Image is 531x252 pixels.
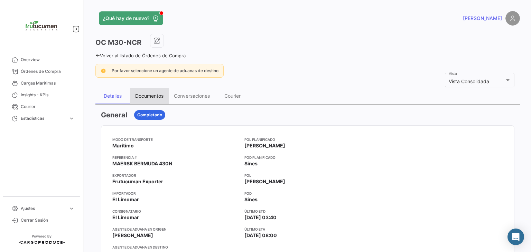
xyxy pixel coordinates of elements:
[6,77,77,89] a: Cargas Marítimas
[135,93,164,99] div: Documentos
[112,142,134,149] span: Marítimo
[21,68,75,75] span: Órdenes de Compra
[6,66,77,77] a: Órdenes de Compra
[244,155,371,160] app-card-info-title: POD Planificado
[507,229,524,245] div: Abrir Intercom Messenger
[244,191,371,196] app-card-info-title: POD
[21,104,75,110] span: Courier
[463,15,502,22] span: [PERSON_NAME]
[112,226,239,232] app-card-info-title: Agente de Aduana en Origen
[104,93,122,99] div: Detalles
[6,89,77,101] a: Insights - KPIs
[68,205,75,212] span: expand_more
[112,209,239,214] app-card-info-title: Consignatario
[112,232,153,239] span: [PERSON_NAME]
[112,196,139,203] span: El Limomar
[24,8,59,43] img: logo+frutucuman+2.jpg
[244,214,277,221] span: [DATE] 03:40
[244,173,371,178] app-card-info-title: POL
[112,178,163,185] span: Frutucuman Exporter
[505,11,520,26] img: placeholder-user.png
[21,217,75,223] span: Cerrar Sesión
[112,244,239,250] app-card-info-title: Agente de Aduana en Destino
[103,15,149,22] span: ¿Qué hay de nuevo?
[244,178,285,185] span: [PERSON_NAME]
[244,160,258,167] span: Sines
[21,205,66,212] span: Ajustes
[21,80,75,86] span: Cargas Marítimas
[21,115,66,122] span: Estadísticas
[244,226,371,232] app-card-info-title: Último ETA
[244,137,371,142] app-card-info-title: POL Planificado
[112,155,239,160] app-card-info-title: Referencia #
[244,209,371,214] app-card-info-title: Último ETD
[112,160,172,167] span: MAERSK BERMUDA 430N
[95,53,186,58] a: Volver al listado de Órdenes de Compra
[449,78,489,84] span: Vista Consolidada
[244,232,277,239] span: [DATE] 08:00
[6,101,77,113] a: Courier
[137,112,162,118] span: Completado
[174,93,210,99] div: Conversaciones
[21,92,75,98] span: Insights - KPIs
[6,54,77,66] a: Overview
[112,191,239,196] app-card-info-title: Importador
[68,115,75,122] span: expand_more
[95,38,141,47] h3: OC M30-NCR
[112,214,139,221] span: El Limomar
[244,142,285,149] span: [PERSON_NAME]
[112,137,239,142] app-card-info-title: Modo de Transporte
[224,93,241,99] div: Courier
[112,68,218,73] span: Por favor seleccione un agente de aduanas de destino
[101,110,127,120] h3: General
[244,196,258,203] span: Sines
[21,57,75,63] span: Overview
[112,173,239,178] app-card-info-title: Exportador
[99,11,163,25] button: ¿Qué hay de nuevo?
